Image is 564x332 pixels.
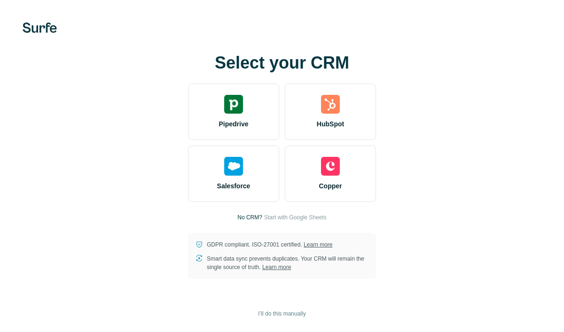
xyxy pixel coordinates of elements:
img: copper's logo [321,157,340,176]
img: hubspot's logo [321,95,340,114]
span: Salesforce [217,181,251,191]
img: pipedrive's logo [224,95,243,114]
p: GDPR compliant. ISO-27001 certified. [207,240,332,249]
img: salesforce's logo [224,157,243,176]
img: Surfe's logo [23,23,57,33]
p: Smart data sync prevents duplicates. Your CRM will remain the single source of truth. [207,255,368,271]
button: I’ll do this manually [251,307,312,321]
button: Start with Google Sheets [264,213,327,222]
p: No CRM? [237,213,262,222]
span: I’ll do this manually [258,309,305,318]
a: Learn more [262,264,291,270]
span: Copper [319,181,342,191]
span: HubSpot [317,119,344,129]
a: Learn more [304,241,332,248]
h1: Select your CRM [188,54,376,72]
span: Pipedrive [219,119,248,129]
